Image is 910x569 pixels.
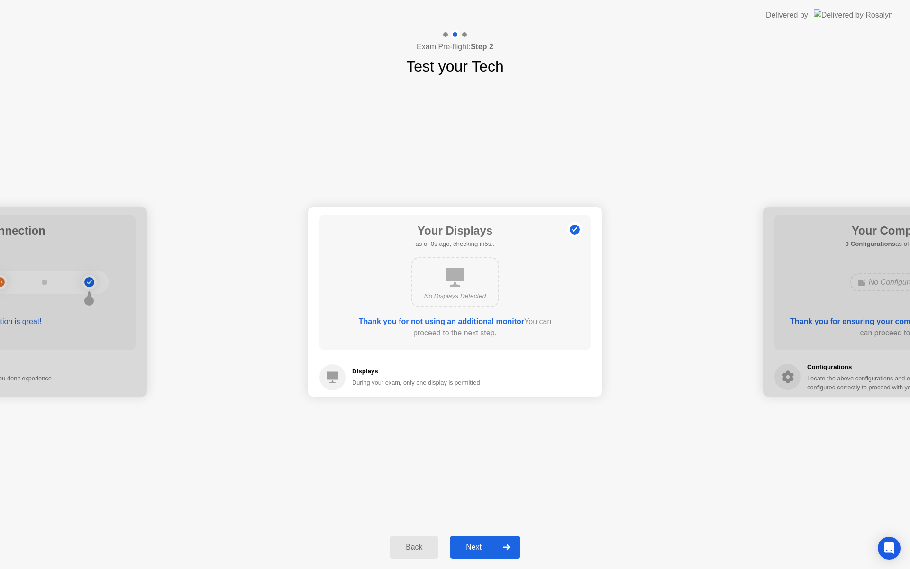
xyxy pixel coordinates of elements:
h1: Test your Tech [406,55,504,78]
button: Next [450,536,520,559]
div: You can proceed to the next step. [346,316,564,339]
img: Delivered by Rosalyn [814,9,893,20]
div: Open Intercom Messenger [878,537,901,560]
div: Back [392,543,436,551]
div: Delivered by [766,9,808,21]
div: During your exam, only one display is permitted [352,378,480,387]
h1: Your Displays [415,222,494,239]
button: Back [390,536,438,559]
h4: Exam Pre-flight: [417,41,493,53]
div: Next [453,543,495,551]
h5: as of 0s ago, checking in5s.. [415,239,494,249]
h5: Displays [352,367,480,376]
b: Thank you for not using an additional monitor [359,317,524,325]
b: Step 2 [471,43,493,51]
div: No Displays Detected [420,291,490,301]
